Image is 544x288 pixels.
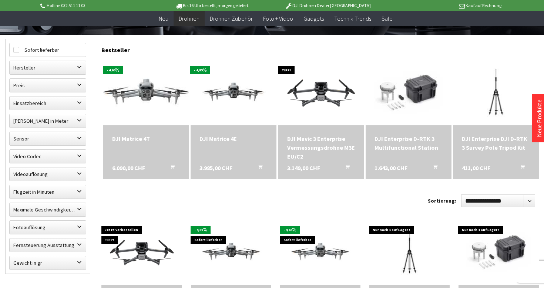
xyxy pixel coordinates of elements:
[199,134,268,143] a: DJI Matrice 4E 3.985,00 CHF In den Warenkorb
[298,11,329,26] a: Gadgets
[263,15,293,22] span: Foto + Video
[249,163,267,173] button: In den Warenkorb
[287,134,355,161] div: DJI Mavic 3 Enterprise Vermessungsdrohne M3E EU/C2
[428,195,456,207] label: Sortierung:
[191,229,271,274] img: DJI Matrice 4E
[329,11,376,26] a: Technik-Trends
[375,134,443,152] a: DJI Enterprise D-RTK 3 Multifunctional Station 1.643,00 CHF In den Warenkorb
[462,134,530,152] a: DJI Enterprise DJI D-RTK 3 Survey Pole Tripod Kit 411,00 CHF In den Warenkorb
[10,203,86,216] label: Maximale Geschwindigkeit in km/h
[303,15,324,22] span: Gadgets
[10,185,86,199] label: Flugzeit in Minuten
[287,134,355,161] a: DJI Mavic 3 Enterprise Vermessungsdrohne M3E EU/C2 3.149,00 CHF In den Warenkorb
[258,11,298,26] a: Foto + Video
[10,238,86,252] label: Fernsteuerung Ausstattung
[10,221,86,234] label: Fotoauflösung
[10,79,86,92] label: Preis
[10,150,86,163] label: Video Codec
[179,15,199,22] span: Drohnen
[462,134,530,152] div: DJI Enterprise DJI D-RTK 3 Survey Pole Tripod Kit
[375,163,407,172] span: 1.643,00 CHF
[161,163,179,173] button: In den Warenkorb
[10,167,86,181] label: Videoauflösung
[511,163,529,173] button: In den Warenkorb
[154,11,174,26] a: Neu
[376,11,398,26] a: Sale
[287,163,320,172] span: 3.149,00 CHF
[280,229,360,274] img: DJI Matrice 4T
[453,60,539,124] img: DJI Enterprise DJI D-RTK 3 Survey Pole Tripod Kit
[462,163,490,172] span: 411,00 CHF
[366,60,451,124] img: DJI Enterprise D-RTK 3 Multifunctional Station
[191,68,276,116] img: DJI Matrice 4E
[39,1,154,10] p: Hotline 032 511 11 03
[101,229,182,274] img: DJI Mavic 3E
[424,163,442,173] button: In den Warenkorb
[336,163,354,173] button: In den Warenkorb
[10,96,86,110] label: Einsatzbereich
[386,1,501,10] p: Kauf auf Rechnung
[10,256,86,270] label: Gewicht in gr
[86,58,206,126] img: DJI Matrice 4T
[174,11,205,26] a: Drohnen
[10,114,86,128] label: Maximale Flughöhe in Meter
[199,134,268,143] div: DJI Matrice 4E
[10,132,86,145] label: Sensor
[101,39,539,57] div: Bestseller
[334,15,371,22] span: Technik-Trends
[199,163,232,172] span: 3.985,00 CHF
[205,11,258,26] a: Drohnen Zubehör
[10,61,86,74] label: Hersteller
[535,99,543,137] a: Neue Produkte
[112,134,180,143] a: DJI Matrice 4T 6.090,00 CHF In den Warenkorb
[369,221,450,282] img: DJI Enterprise DJI D-RTK 3 Survey Pole Tripod Kit
[159,15,168,22] span: Neu
[459,221,539,282] img: DJI Enterprise D-RTK 3 Multifunctional Station
[382,15,393,22] span: Sale
[112,163,145,172] span: 6.090,00 CHF
[270,1,386,10] p: DJI Drohnen Dealer [GEOGRAPHIC_DATA]
[375,134,443,152] div: DJI Enterprise D-RTK 3 Multifunctional Station
[210,15,253,22] span: Drohnen Zubehör
[10,43,86,57] label: Sofort lieferbar
[278,68,364,116] img: DJI Mavic 3E
[154,1,270,10] p: Bis 16 Uhr bestellt, morgen geliefert.
[112,134,180,143] div: DJI Matrice 4T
